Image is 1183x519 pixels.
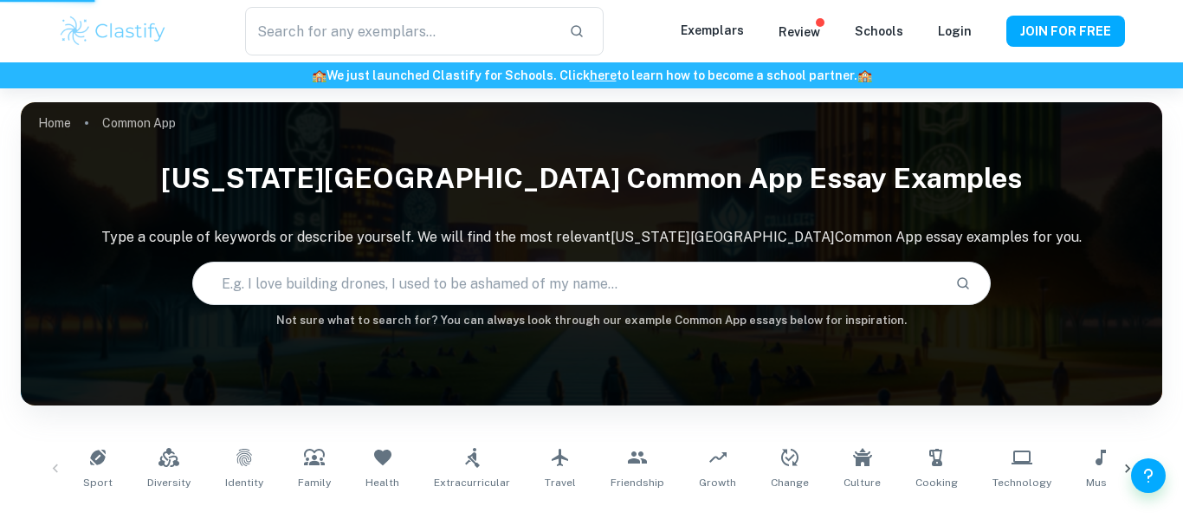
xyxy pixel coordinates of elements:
p: Type a couple of keywords or describe yourself. We will find the most relevant [US_STATE][GEOGRAP... [21,227,1162,248]
p: Review [779,23,820,42]
p: Common App [102,114,176,133]
span: Health [365,475,399,490]
span: Cooking [915,475,958,490]
span: 🏫 [857,68,872,82]
span: Culture [844,475,881,490]
h6: We just launched Clastify for Schools. Click to learn how to become a school partner. [3,66,1180,85]
a: Login [938,24,972,38]
a: Schools [855,24,903,38]
span: Growth [699,475,736,490]
a: Home [38,111,71,135]
input: Search for any exemplars... [245,7,555,55]
button: Help and Feedback [1131,458,1166,493]
img: Clastify logo [58,14,168,49]
span: Family [298,475,331,490]
input: E.g. I love building drones, I used to be ashamed of my name... [193,259,942,308]
span: Extracurricular [434,475,510,490]
span: Friendship [611,475,664,490]
span: 🏫 [312,68,326,82]
p: Exemplars [681,21,744,40]
span: Change [771,475,809,490]
h1: [US_STATE][GEOGRAPHIC_DATA] Common App Essay Examples [21,151,1162,206]
span: Identity [225,475,263,490]
span: Technology [992,475,1051,490]
span: Diversity [147,475,191,490]
span: Travel [545,475,576,490]
button: JOIN FOR FREE [1006,16,1125,47]
button: Search [948,269,978,298]
a: here [590,68,617,82]
span: Sport [83,475,113,490]
h6: Not sure what to search for? You can always look through our example Common App essays below for ... [21,312,1162,329]
span: Music [1086,475,1115,490]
